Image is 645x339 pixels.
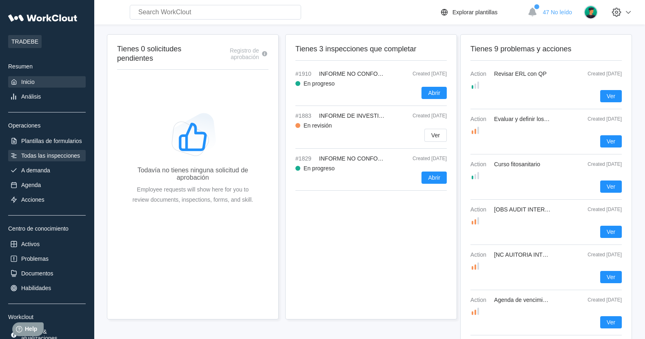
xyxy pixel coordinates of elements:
[600,90,622,102] button: Ver
[607,184,615,189] span: Ver
[295,70,316,77] span: #1910
[21,285,51,291] div: Habilidades
[394,156,447,161] div: Created [DATE]
[21,255,49,262] div: Problemas
[439,7,524,17] a: Explorar plantillas
[319,155,400,162] span: INFORME NO CONFORMIDAD
[8,253,86,264] a: Problemas
[600,316,622,328] button: Ver
[21,196,44,203] div: Acciones
[494,70,547,77] span: Revisar ERL con QP
[394,71,447,77] div: Created [DATE]
[304,80,335,87] div: En progreso
[584,5,598,19] img: user.png
[607,229,615,235] span: Ver
[600,226,622,238] button: Ver
[394,113,447,119] div: Created [DATE]
[8,122,86,129] div: Operaciones
[8,135,86,147] a: Plantillas de formularios
[21,167,50,174] div: A demanda
[431,132,440,138] span: Ver
[8,314,86,320] div: Workclout
[452,9,498,15] div: Explorar plantillas
[8,76,86,88] a: Inicio
[117,44,207,63] h2: Tienes 0 solicitudes pendientes
[581,71,622,77] div: Created [DATE]
[494,297,556,303] span: Agenda de vencimientos
[21,270,53,277] div: Documentos
[470,161,491,167] span: Action
[470,44,622,54] h2: Tienes 9 problemas y acciones
[21,241,40,247] div: Activos
[8,150,86,161] a: Todas las inspecciones
[295,112,316,119] span: #1883
[470,297,491,303] span: Action
[21,138,82,144] div: Plantillas de formularios
[8,91,86,102] a: Análisis
[319,112,479,119] span: INFORME DE INVESTIGACIÓN ACCIDENTES / INCIDENTES
[421,87,447,99] button: Abrir
[8,225,86,232] div: Centro de conocimiento
[494,161,540,167] span: Curso fitosanitario
[21,93,41,100] div: Análisis
[607,139,615,144] span: Ver
[8,238,86,250] a: Activos
[424,129,447,142] button: Ver
[21,79,35,85] div: Inicio
[607,274,615,280] span: Ver
[130,167,255,181] div: Todavía no tienes ninguna solicitud de aprobación
[8,63,86,70] div: Resumen
[8,268,86,279] a: Documentos
[295,44,447,54] h2: Tienes 3 inspecciones que completar
[304,165,335,172] div: En progreso
[319,70,400,77] span: INFORME NO CONFORMIDAD
[428,175,440,181] span: Abrir
[130,185,255,205] div: Employee requests will show here for you to review documents, inspections, forms, and skill.
[470,251,491,258] span: Action
[8,282,86,294] a: Habilidades
[470,206,491,213] span: Action
[21,152,80,159] div: Todas las inspecciones
[607,319,615,325] span: Ver
[581,297,622,303] div: Created [DATE]
[581,116,622,122] div: Created [DATE]
[130,5,301,20] input: Search WorkClout
[421,172,447,184] button: Abrir
[8,179,86,191] a: Agenda
[600,271,622,283] button: Ver
[304,122,332,129] div: En revisión
[600,181,622,193] button: Ver
[543,9,572,15] span: 47 No leído
[428,90,440,96] span: Abrir
[607,93,615,99] span: Ver
[581,161,622,167] div: Created [DATE]
[8,165,86,176] a: A demanda
[470,70,491,77] span: Action
[8,194,86,205] a: Acciones
[581,252,622,258] div: Created [DATE]
[581,207,622,212] div: Created [DATE]
[600,135,622,147] button: Ver
[207,47,259,60] div: Registro de aprobación
[295,155,316,162] span: #1829
[470,116,491,122] span: Action
[21,182,41,188] div: Agenda
[8,35,42,48] span: TRADEBE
